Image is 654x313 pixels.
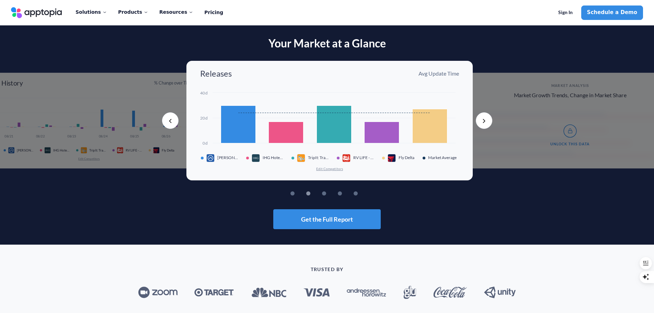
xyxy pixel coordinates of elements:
img: app icon [117,147,123,154]
button: Previous [162,112,179,129]
span: [PERSON_NAME]: Book Holidays You Love [17,148,33,153]
img: Target_logo.svg [194,288,234,297]
img: Visa_Inc._logo.svg [303,288,330,297]
div: app [388,154,399,162]
span: TripIt: Travel Planner [89,148,106,153]
div: app [44,147,53,154]
p: Market Growth Trends, Change in Market Share [514,92,627,98]
p: TRUSTED BY [80,267,574,272]
span: RV LIFE - RV GPS & Campgrounds [353,155,374,160]
div: Products [118,5,148,19]
a: Pricing [204,5,223,20]
img: NBC_logo.svg [251,287,286,298]
img: Glu_Mobile_logo.svg [403,286,416,299]
div: app [153,147,162,154]
p: Avg Update Time [418,70,459,77]
div: app [117,147,126,154]
span: RV LIFE - RV GPS & Campgrounds [126,148,142,153]
text: 08/25 [130,134,139,138]
button: Edit Competitors [78,157,100,161]
text: 20d [200,115,207,121]
img: app icon [8,147,14,154]
text: 40d [200,90,207,96]
div: app [252,154,263,162]
img: app icon [153,147,160,154]
div: app [342,154,353,162]
h3: Releases [200,69,232,78]
img: app icon [388,154,396,162]
img: app icon [297,154,305,162]
button: 5 [364,191,368,195]
img: Unity_Technologies_logo.svg [484,287,516,298]
span: Sign In [558,10,573,15]
img: app icon [44,147,51,154]
a: Schedule a Demo [581,5,643,20]
button: Next [476,112,492,129]
img: app icon [206,154,215,162]
div: app [297,154,308,162]
button: Edit Competitors [316,166,343,171]
span: Unlock This Data [550,142,589,146]
span: Fly Delta [162,148,174,153]
text: 0d [203,141,207,146]
span: IHG Hotels & Rewards [53,148,70,153]
div: app [8,147,17,154]
p: % Change over Time [154,80,193,86]
button: 4 [348,191,352,195]
button: 2 [317,191,321,195]
img: Andreessen_Horowitz_new_logo.svg [347,288,386,297]
text: 08/23 [67,134,77,138]
div: Resources [159,5,193,19]
span: Fly Delta [399,155,414,160]
text: 08/26 [161,134,171,138]
span: Market Average [428,155,458,160]
a: Sign In [552,5,578,20]
button: 3 [332,191,336,195]
img: app icon [252,154,260,162]
span: TripIt: Travel Planner [308,155,329,160]
text: 08/24 [99,134,108,138]
img: app icon [81,147,87,154]
img: Zoom_logo.svg [138,287,177,298]
button: 1 [301,191,305,195]
img: app icon [342,154,351,162]
div: app [206,154,217,162]
h3: Market Analysis [551,84,589,88]
img: Coca-Cola_logo.svg [433,287,467,298]
span: IHG Hotels & Rewards [263,155,283,160]
div: Solutions [76,5,107,19]
text: 08/21 [4,134,14,138]
text: 08/22 [35,134,45,138]
div: app [81,147,90,154]
button: Get the Full Report [273,209,381,229]
span: [PERSON_NAME]: Book Holidays You Love [217,155,238,160]
span: Get the Full Report [301,216,353,222]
